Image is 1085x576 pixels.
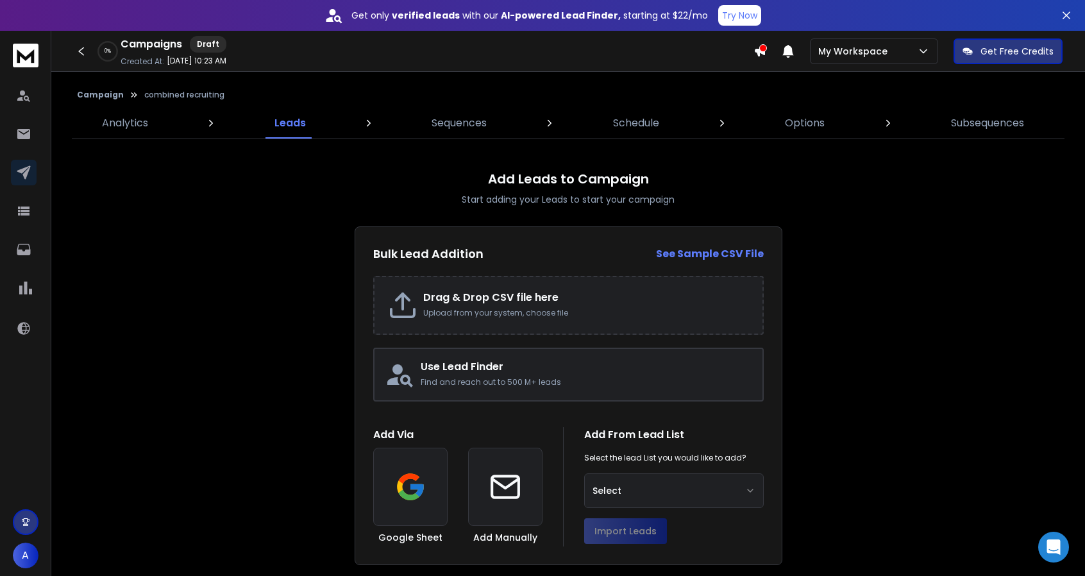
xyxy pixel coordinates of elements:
span: Select [593,484,621,497]
a: Subsequences [943,108,1032,139]
p: Get only with our starting at $22/mo [351,9,708,22]
h3: Add Manually [473,531,537,544]
strong: AI-powered Lead Finder, [501,9,621,22]
p: Options [785,115,825,131]
p: combined recruiting [144,90,224,100]
strong: See Sample CSV File [656,246,764,261]
p: Analytics [102,115,148,131]
p: [DATE] 10:23 AM [167,56,226,66]
h2: Drag & Drop CSV file here [423,290,750,305]
a: Sequences [424,108,494,139]
strong: verified leads [392,9,460,22]
button: Campaign [77,90,124,100]
p: Try Now [722,9,757,22]
button: Try Now [718,5,761,26]
p: Upload from your system, choose file [423,308,750,318]
a: Options [777,108,832,139]
p: Leads [274,115,306,131]
h2: Use Lead Finder [421,359,752,375]
p: Subsequences [951,115,1024,131]
div: Draft [190,36,226,53]
h2: Bulk Lead Addition [373,245,484,263]
h1: Add From Lead List [584,427,764,443]
a: Schedule [605,108,667,139]
h1: Add Via [373,427,542,443]
h3: Google Sheet [378,531,442,544]
button: Get Free Credits [954,38,1063,64]
a: Analytics [94,108,156,139]
p: Get Free Credits [980,45,1054,58]
p: Start adding your Leads to start your campaign [462,193,675,206]
a: Leads [267,108,314,139]
h1: Add Leads to Campaign [488,170,649,188]
div: Open Intercom Messenger [1038,532,1069,563]
p: 0 % [105,47,111,55]
a: See Sample CSV File [656,246,764,262]
button: A [13,543,38,568]
p: My Workspace [818,45,893,58]
p: Created At: [121,56,164,67]
p: Schedule [613,115,659,131]
p: Sequences [432,115,487,131]
img: logo [13,44,38,67]
p: Select the lead List you would like to add? [584,453,746,463]
h1: Campaigns [121,37,182,52]
p: Find and reach out to 500 M+ leads [421,377,752,387]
